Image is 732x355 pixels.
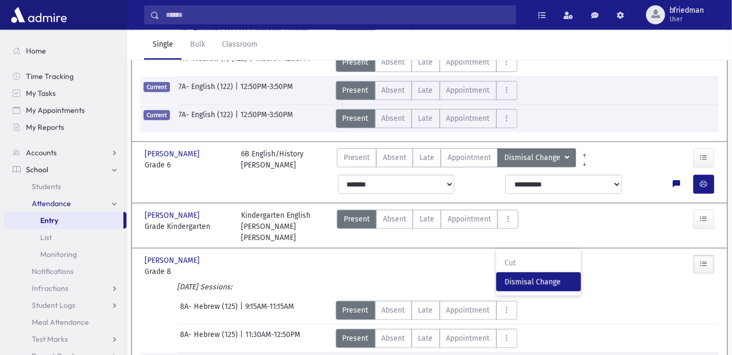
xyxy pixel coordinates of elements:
[383,152,406,163] span: Absent
[4,144,127,161] a: Accounts
[447,305,490,316] span: Appointment
[336,109,517,128] div: AttTypes
[180,301,240,320] span: 8A- Hebrew (125)
[40,250,77,259] span: Monitoring
[180,329,240,348] span: 8A- Hebrew (125)
[4,263,127,280] a: Notifications
[145,266,231,277] span: Grade 8
[4,178,127,195] a: Students
[4,119,127,136] a: My Reports
[336,329,517,348] div: AttTypes
[505,258,573,269] span: Cut
[447,85,490,96] span: Appointment
[4,85,127,102] a: My Tasks
[242,148,304,171] div: 6B English/History [PERSON_NAME]
[4,297,127,314] a: Student Logs
[4,331,127,348] a: Test Marks
[343,333,369,344] span: Present
[669,6,704,15] span: bfriedman
[504,152,563,164] span: Dismisal Change
[4,229,127,246] a: List
[144,82,170,92] span: Current
[343,85,369,96] span: Present
[418,113,433,124] span: Late
[383,214,406,225] span: Absent
[32,317,89,327] span: Meal Attendance
[26,88,56,98] span: My Tasks
[418,305,433,316] span: Late
[344,152,370,163] span: Present
[32,283,68,293] span: Infractions
[240,329,245,348] span: |
[4,212,123,229] a: Entry
[182,30,213,59] a: Bulk
[235,109,240,128] span: |
[4,246,127,263] a: Monitoring
[245,329,300,348] span: 11:30AM-12:50PM
[144,30,182,59] a: Single
[343,57,369,68] span: Present
[336,53,517,72] div: AttTypes
[447,113,490,124] span: Appointment
[4,102,127,119] a: My Appointments
[448,152,491,163] span: Appointment
[180,53,249,72] span: 7A- Hebrew (7) (122)
[32,199,71,208] span: Attendance
[145,210,202,221] span: [PERSON_NAME]
[336,301,517,320] div: AttTypes
[240,109,293,128] span: 12:50PM-3:50PM
[497,148,576,167] button: Dismisal Change
[382,85,405,96] span: Absent
[249,53,255,72] span: |
[32,300,75,310] span: Student Logs
[418,85,433,96] span: Late
[343,113,369,124] span: Present
[4,68,127,85] a: Time Tracking
[178,81,235,100] span: 7A- English (122)
[145,148,202,159] span: [PERSON_NAME]
[26,72,74,81] span: Time Tracking
[337,210,519,243] div: AttTypes
[4,161,127,178] a: School
[32,182,61,191] span: Students
[145,159,231,171] span: Grade 6
[8,4,69,25] img: AdmirePro
[159,5,516,24] input: Search
[448,214,491,225] span: Appointment
[382,305,405,316] span: Absent
[145,221,231,232] span: Grade Kindergarten
[419,214,434,225] span: Late
[447,333,490,344] span: Appointment
[26,46,46,56] span: Home
[240,81,293,100] span: 12:50PM-3:50PM
[32,267,74,276] span: Notifications
[177,282,232,291] i: [DATE] Sessions:
[245,301,294,320] span: 9:15AM-11:15AM
[255,53,310,72] span: 11:30AM-12:30PM
[26,105,85,115] span: My Appointments
[235,81,240,100] span: |
[669,15,704,23] span: User
[4,42,127,59] a: Home
[26,165,48,174] span: School
[336,81,517,100] div: AttTypes
[382,113,405,124] span: Absent
[242,210,328,243] div: Kindergarten English [PERSON_NAME] [PERSON_NAME]
[419,152,434,163] span: Late
[382,57,405,68] span: Absent
[40,216,58,225] span: Entry
[4,280,127,297] a: Infractions
[213,30,266,59] a: Classroom
[344,214,370,225] span: Present
[4,195,127,212] a: Attendance
[447,57,490,68] span: Appointment
[40,233,52,242] span: List
[144,110,170,120] span: Current
[505,277,573,288] span: Dismisal Change
[4,314,127,331] a: Meal Attendance
[418,57,433,68] span: Late
[337,148,576,171] div: AttTypes
[240,301,245,320] span: |
[26,148,57,157] span: Accounts
[145,255,202,266] span: [PERSON_NAME]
